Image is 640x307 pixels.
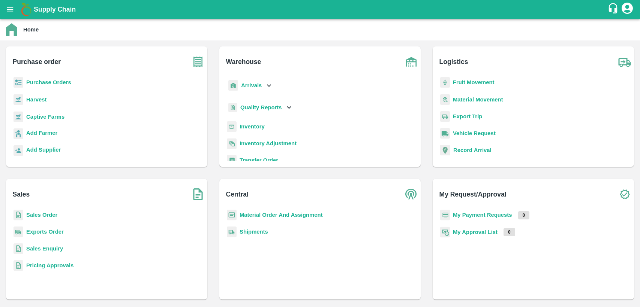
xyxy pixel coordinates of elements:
img: fruit [440,77,450,88]
b: Supply Chain [34,6,76,13]
img: whArrival [228,80,238,91]
b: Logistics [439,57,468,67]
b: My Request/Approval [439,189,507,200]
b: Home [23,27,39,33]
img: soSales [189,185,207,204]
a: Record Arrival [453,147,492,153]
a: Fruit Movement [453,79,495,85]
img: purchase [189,52,207,71]
img: vehicle [440,128,450,139]
div: account of current user [621,1,634,17]
a: Material Movement [453,97,503,103]
a: Inventory Adjustment [240,140,297,146]
button: open drawer [1,1,19,18]
img: centralMaterial [227,210,237,221]
a: Shipments [240,229,268,235]
img: qualityReport [228,103,237,112]
img: shipments [227,227,237,237]
img: payment [440,210,450,221]
b: Arrivals [241,82,262,88]
b: Sales [13,189,30,200]
p: 0 [518,211,530,219]
a: Material Order And Assignment [240,212,323,218]
img: central [402,185,421,204]
div: Arrivals [227,77,273,94]
img: truck [615,52,634,71]
img: recordArrival [440,145,450,155]
a: Exports Order [26,229,64,235]
b: Purchase order [13,57,61,67]
img: whTransfer [227,155,237,166]
a: Add Farmer [26,129,57,139]
a: Supply Chain [34,4,607,15]
img: delivery [440,111,450,122]
img: harvest [13,111,23,122]
img: farmer [13,128,23,139]
a: Sales Order [26,212,57,218]
div: Quality Reports [227,100,293,115]
img: harvest [13,94,23,105]
b: Central [226,189,249,200]
div: customer-support [607,3,621,16]
a: Add Supplier [26,146,61,156]
a: Captive Farms [26,114,64,120]
a: Inventory [240,124,265,130]
b: Add Supplier [26,147,61,153]
img: sales [13,260,23,271]
img: sales [13,210,23,221]
img: sales [13,243,23,254]
img: supplier [13,145,23,156]
img: logo [19,2,34,17]
img: check [615,185,634,204]
a: Sales Enquiry [26,246,63,252]
a: Export Trip [453,113,482,119]
b: Add Farmer [26,130,57,136]
img: material [440,94,450,105]
a: Transfer Order [240,157,278,163]
img: inventory [227,138,237,149]
a: Harvest [26,97,46,103]
a: Pricing Approvals [26,262,73,268]
img: approval [440,227,450,238]
b: Quality Reports [240,104,282,110]
img: shipments [13,227,23,237]
a: Purchase Orders [26,79,71,85]
img: home [6,23,17,36]
p: 0 [504,228,515,236]
a: Vehicle Request [453,130,496,136]
img: whInventory [227,121,237,132]
img: warehouse [402,52,421,71]
b: Warehouse [226,57,261,67]
a: My Approval List [453,229,498,235]
a: My Payment Requests [453,212,512,218]
img: reciept [13,77,23,88]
